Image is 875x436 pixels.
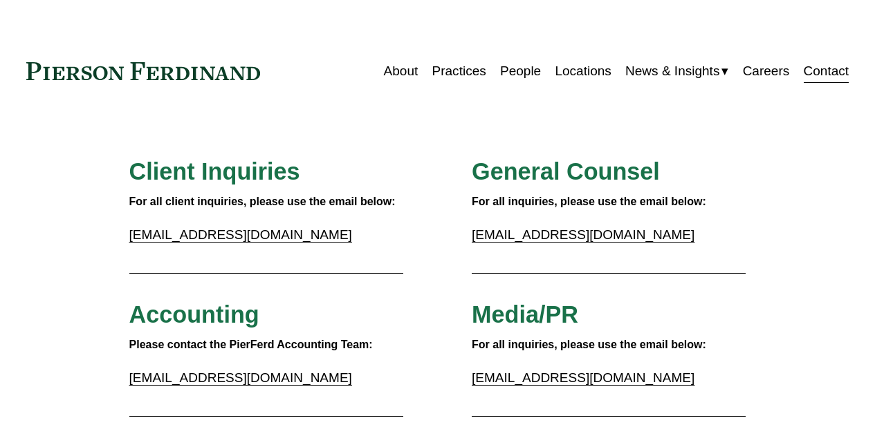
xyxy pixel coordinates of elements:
a: Locations [555,58,611,84]
a: folder dropdown [625,58,728,84]
span: Media/PR [472,301,578,328]
strong: Please contact the PierFerd Accounting Team: [129,339,373,350]
a: About [384,58,418,84]
strong: For all inquiries, please use the email below: [472,339,706,350]
a: [EMAIL_ADDRESS][DOMAIN_NAME] [472,370,694,385]
a: People [500,58,541,84]
a: Careers [743,58,790,84]
a: Practices [432,58,486,84]
span: Client Inquiries [129,158,300,184]
a: [EMAIL_ADDRESS][DOMAIN_NAME] [129,227,352,242]
strong: For all client inquiries, please use the email below: [129,196,396,207]
strong: For all inquiries, please use the email below: [472,196,706,207]
a: [EMAIL_ADDRESS][DOMAIN_NAME] [129,370,352,385]
a: [EMAIL_ADDRESS][DOMAIN_NAME] [472,227,694,242]
span: Accounting [129,301,259,328]
span: News & Insights [625,59,719,83]
span: General Counsel [472,158,660,184]
a: Contact [804,58,849,84]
